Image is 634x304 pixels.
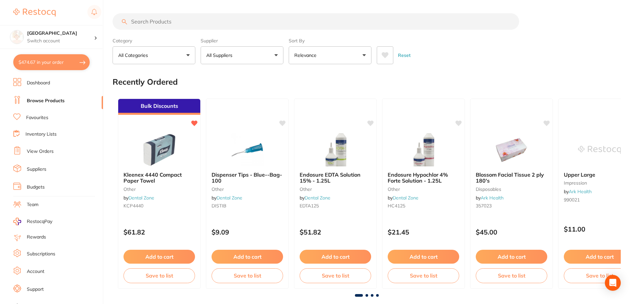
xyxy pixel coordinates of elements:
[388,228,459,236] p: $21.45
[113,46,195,64] button: All Categories
[123,203,195,208] small: KCP4440
[402,133,445,166] img: Endosure Hypochlor 4% Forte Solution - 1.25L
[26,114,48,121] a: Favourites
[27,98,65,104] a: Browse Products
[300,203,371,208] small: EDTA125
[578,133,621,166] img: Upper Large
[212,187,283,192] small: other
[201,38,283,44] label: Supplier
[25,131,57,138] a: Inventory Lists
[212,203,283,208] small: DISTIB
[476,187,547,192] small: disposables
[113,77,178,87] h2: Recently Ordered
[206,52,235,59] p: All Suppliers
[476,268,547,283] button: Save to list
[226,133,269,166] img: Dispenser Tips - Blue--Bag-100
[300,172,371,184] b: Endosure EDTA Solution 15% - 1.25L
[27,148,54,155] a: View Orders
[27,80,50,86] a: Dashboard
[27,184,45,191] a: Budgets
[294,52,319,59] p: Relevance
[564,189,592,195] span: by
[388,195,418,201] span: by
[10,30,24,44] img: Katoomba Dental Centre
[113,38,195,44] label: Category
[212,268,283,283] button: Save to list
[201,46,283,64] button: All Suppliers
[123,172,195,184] b: Kleenex 4440 Compact Paper Towel
[123,187,195,192] small: other
[300,268,371,283] button: Save to list
[27,38,94,44] p: Switch account
[476,228,547,236] p: $45.00
[289,38,371,44] label: Sort By
[217,195,242,201] a: Dental Zone
[212,172,283,184] b: Dispenser Tips - Blue--Bag-100
[476,203,547,208] small: 357023
[118,52,151,59] p: All Categories
[212,195,242,201] span: by
[476,195,504,201] span: by
[138,133,181,166] img: Kleenex 4440 Compact Paper Towel
[27,251,55,257] a: Subscriptions
[481,195,504,201] a: Ark Health
[13,54,90,70] button: $474.67 in your order
[289,46,371,64] button: Relevance
[27,201,38,208] a: Team
[300,250,371,264] button: Add to cart
[490,133,533,166] img: Blossom Facial Tissue 2 ply 180's
[27,30,94,37] h4: Katoomba Dental Centre
[113,13,519,30] input: Search Products
[123,228,195,236] p: $61.82
[27,234,46,240] a: Rewards
[605,275,621,291] div: Open Intercom Messenger
[13,9,56,17] img: Restocq Logo
[123,268,195,283] button: Save to list
[212,250,283,264] button: Add to cart
[388,187,459,192] small: other
[27,218,52,225] span: RestocqPay
[27,286,44,293] a: Support
[396,46,413,64] button: Reset
[300,195,330,201] span: by
[300,187,371,192] small: other
[212,228,283,236] p: $9.09
[476,250,547,264] button: Add to cart
[476,172,547,184] b: Blossom Facial Tissue 2 ply 180's
[569,189,592,195] a: Ark Health
[27,268,44,275] a: Account
[314,133,357,166] img: Endosure EDTA Solution 15% - 1.25L
[388,268,459,283] button: Save to list
[118,99,200,115] div: Bulk Discounts
[13,218,21,225] img: RestocqPay
[305,195,330,201] a: Dental Zone
[388,172,459,184] b: Endosure Hypochlor 4% Forte Solution - 1.25L
[123,250,195,264] button: Add to cart
[388,203,459,208] small: HC4125
[300,228,371,236] p: $51.82
[13,5,56,20] a: Restocq Logo
[128,195,154,201] a: Dental Zone
[123,195,154,201] span: by
[393,195,418,201] a: Dental Zone
[27,166,46,173] a: Suppliers
[388,250,459,264] button: Add to cart
[13,218,52,225] a: RestocqPay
